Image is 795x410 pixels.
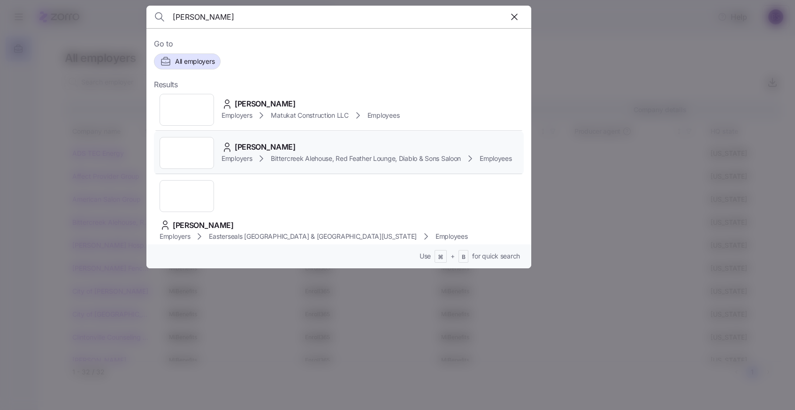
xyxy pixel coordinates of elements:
span: Results [154,79,178,91]
span: B [462,253,466,261]
span: Employers [222,154,252,163]
span: ⌘ [438,253,443,261]
span: Employees [480,154,512,163]
span: Easterseals [GEOGRAPHIC_DATA] & [GEOGRAPHIC_DATA][US_STATE] [209,232,416,241]
span: Employers [160,232,190,241]
span: Bittercreek Alehouse, Red Feather Lounge, Diablo & Sons Saloon [271,154,461,163]
span: Go to [154,38,524,50]
span: [PERSON_NAME] [235,141,296,153]
span: [PERSON_NAME] [235,98,296,110]
span: Use [420,251,431,261]
span: + [451,251,455,261]
span: Employers [222,111,252,120]
span: All employers [175,57,214,66]
span: [PERSON_NAME] [173,220,234,231]
span: Employees [436,232,467,241]
span: for quick search [472,251,520,261]
span: Matukat Construction LLC [271,111,348,120]
span: Employees [367,111,399,120]
button: All employers [154,53,221,69]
